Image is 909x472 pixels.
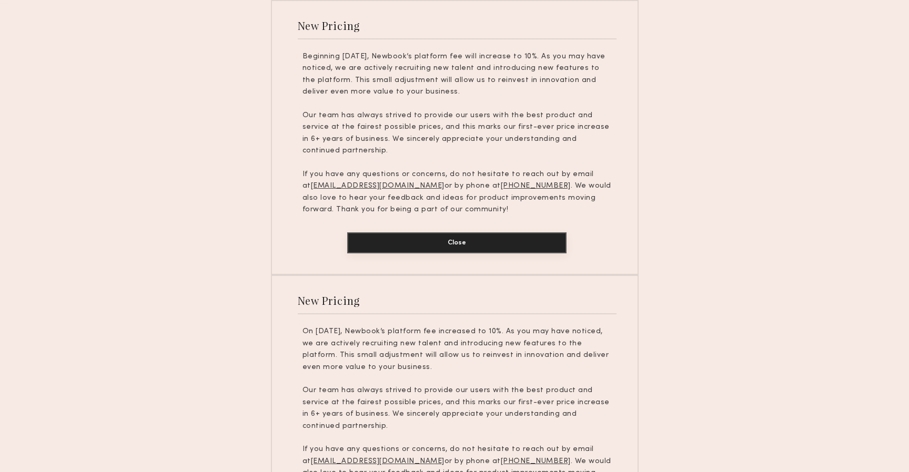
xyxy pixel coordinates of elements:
u: [PHONE_NUMBER] [501,182,571,189]
p: Our team has always strived to provide our users with the best product and service at the fairest... [302,385,612,432]
p: Our team has always strived to provide our users with the best product and service at the fairest... [302,110,612,157]
p: On [DATE], Newbook’s platform fee increased to 10%. As you may have noticed, we are actively recr... [302,326,612,373]
u: [PHONE_NUMBER] [501,458,571,465]
p: Beginning [DATE], Newbook’s platform fee will increase to 10%. As you may have noticed, we are ac... [302,51,612,98]
p: If you have any questions or concerns, do not hesitate to reach out by email at or by phone at . ... [302,169,612,216]
button: Close [347,232,567,253]
div: New Pricing [298,18,360,33]
u: [EMAIL_ADDRESS][DOMAIN_NAME] [311,182,445,189]
div: New Pricing [298,293,360,307]
u: [EMAIL_ADDRESS][DOMAIN_NAME] [311,458,445,465]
